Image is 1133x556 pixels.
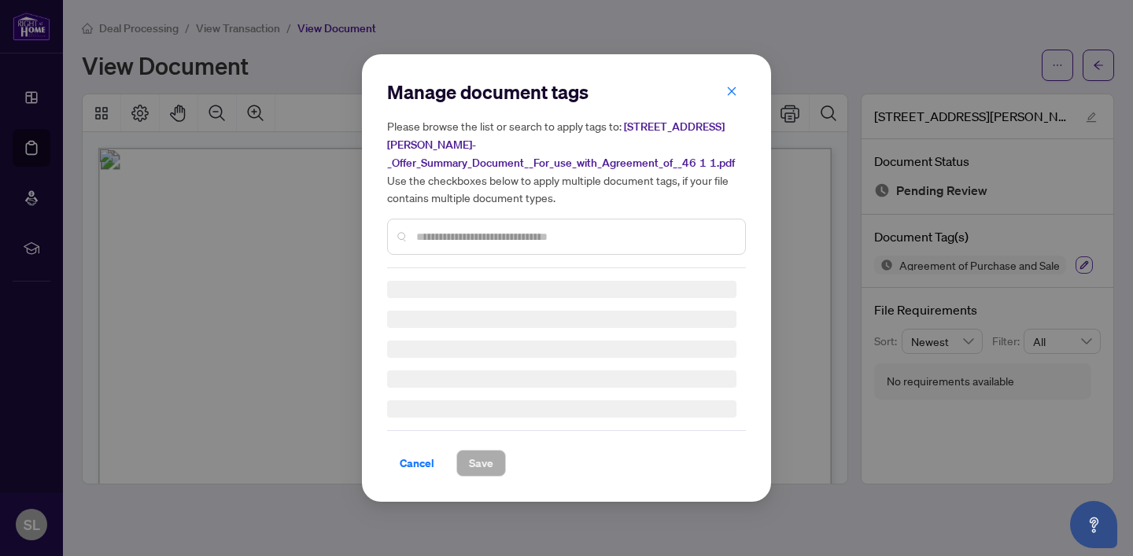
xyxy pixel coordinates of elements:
[400,451,434,476] span: Cancel
[726,86,737,97] span: close
[387,120,735,170] span: [STREET_ADDRESS][PERSON_NAME]-_Offer_Summary_Document__For_use_with_Agreement_of__46 1 1.pdf
[1070,501,1117,548] button: Open asap
[456,450,506,477] button: Save
[387,117,746,206] h5: Please browse the list or search to apply tags to: Use the checkboxes below to apply multiple doc...
[387,450,447,477] button: Cancel
[387,79,746,105] h2: Manage document tags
